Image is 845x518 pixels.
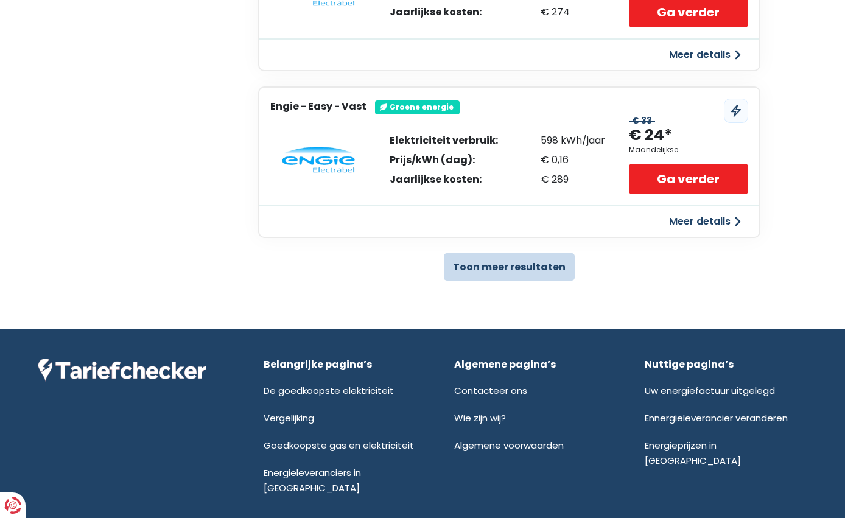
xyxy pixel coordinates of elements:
[270,100,366,112] h3: Engie - Easy - Vast
[390,175,498,184] div: Jaarlijkse kosten:
[541,7,605,17] div: € 274
[541,175,605,184] div: € 289
[264,466,361,494] a: Energieleveranciers in [GEOGRAPHIC_DATA]
[390,136,498,145] div: Elektriciteit verbruik:
[264,439,414,452] a: Goedkoopste gas en elektriciteit
[662,44,748,66] button: Meer details
[264,411,314,424] a: Vergelijking
[629,125,672,145] div: € 24*
[645,439,741,467] a: Energieprijzen in [GEOGRAPHIC_DATA]
[645,359,807,370] div: Nuttige pagina’s
[264,359,426,370] div: Belangrijke pagina’s
[629,145,678,154] div: Maandelijkse
[645,411,788,424] a: Ennergieleverancier veranderen
[629,116,655,126] div: € 33
[454,411,506,424] a: Wie zijn wij?
[662,211,748,233] button: Meer details
[454,359,616,370] div: Algemene pagina’s
[282,147,355,173] img: Engie
[454,439,564,452] a: Algemene voorwaarden
[645,384,775,397] a: Uw energiefactuur uitgelegd
[629,164,748,194] a: Ga verder
[390,155,498,165] div: Prijs/kWh (dag):
[541,136,605,145] div: 598 kWh/jaar
[38,359,206,382] img: Tariefchecker logo
[390,7,498,17] div: Jaarlijkse kosten:
[454,384,527,397] a: Contacteer ons
[444,253,575,281] button: Toon meer resultaten
[264,384,394,397] a: De goedkoopste elektriciteit
[541,155,605,165] div: € 0,16
[375,100,460,114] div: Groene energie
